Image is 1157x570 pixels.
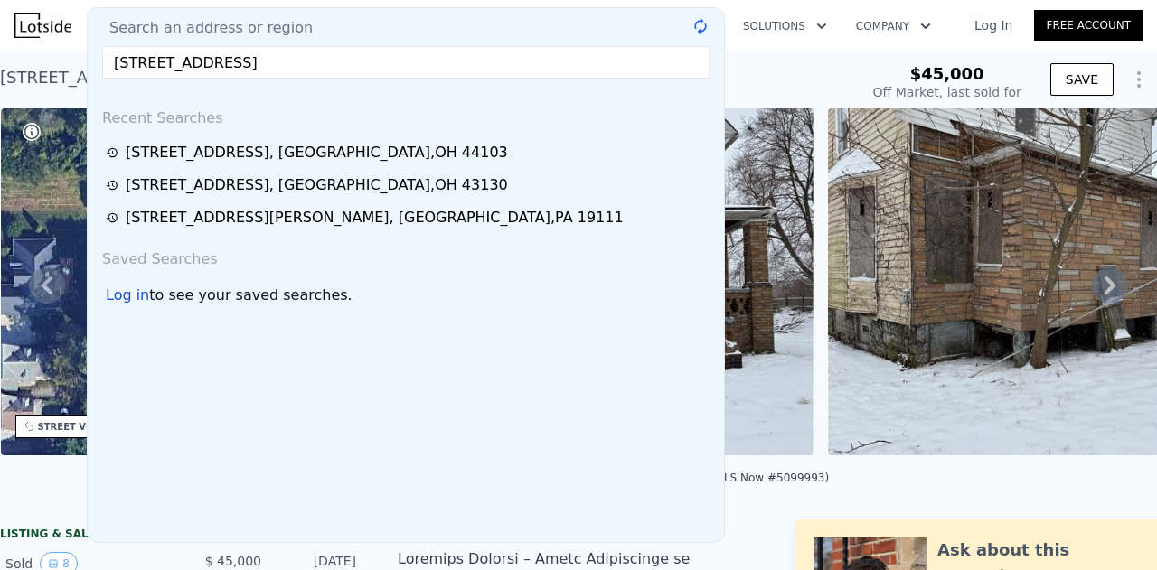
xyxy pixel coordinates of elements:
div: Recent Searches [95,93,717,136]
button: Company [842,10,945,42]
button: SAVE [1050,63,1114,96]
div: Off Market, last sold for [873,83,1021,101]
div: [STREET_ADDRESS][PERSON_NAME] , [GEOGRAPHIC_DATA] , PA 19111 [126,207,624,229]
div: STREET VIEW [38,420,106,434]
div: [STREET_ADDRESS] , [GEOGRAPHIC_DATA] , OH 43130 [126,174,508,196]
span: $45,000 [910,64,984,83]
button: Show Options [1121,61,1157,98]
a: [STREET_ADDRESS], [GEOGRAPHIC_DATA],OH 44103 [106,142,711,164]
span: Search an address or region [95,17,313,39]
div: Log in [106,285,149,306]
span: $ 45,000 [205,554,261,568]
span: to see your saved searches. [149,285,352,306]
a: [STREET_ADDRESS], [GEOGRAPHIC_DATA],OH 43130 [106,174,711,196]
a: [STREET_ADDRESS][PERSON_NAME], [GEOGRAPHIC_DATA],PA 19111 [106,207,711,229]
input: Enter an address, city, region, neighborhood or zip code [102,46,710,79]
img: Lotside [14,13,71,38]
a: Free Account [1034,10,1143,41]
a: Log In [953,16,1034,34]
button: Solutions [729,10,842,42]
div: Saved Searches [95,234,717,277]
div: [STREET_ADDRESS] , [GEOGRAPHIC_DATA] , OH 44103 [126,142,508,164]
